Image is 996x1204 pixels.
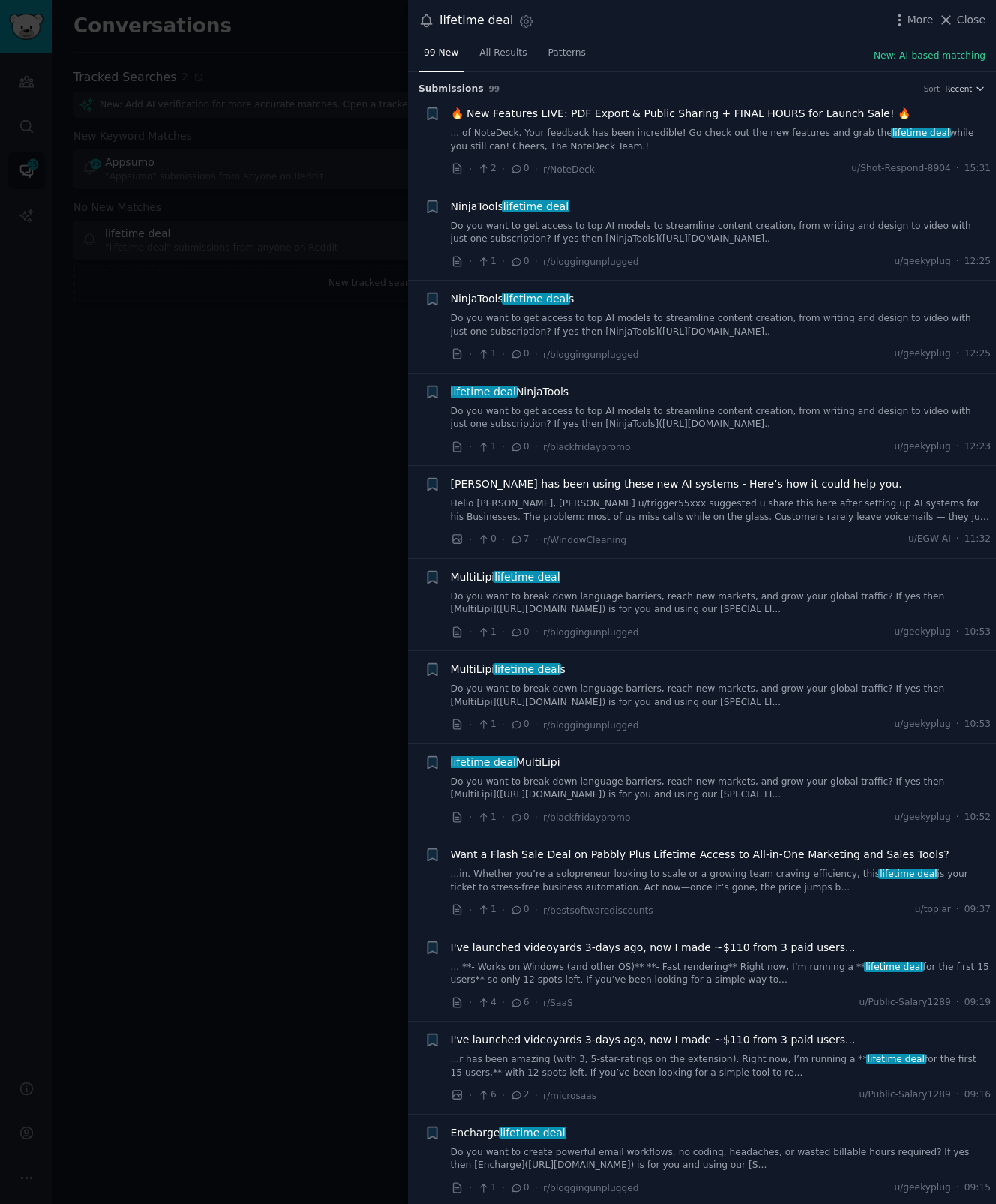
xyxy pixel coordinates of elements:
[469,717,472,733] span: ·
[469,532,472,548] span: ·
[964,996,991,1010] span: 09:19
[894,626,950,639] span: u/geekyplug
[451,569,560,585] span: MultiLipi
[924,83,940,94] div: Sort
[502,254,505,269] span: ·
[543,442,630,452] span: r/blackfridaypromo
[451,683,991,709] a: Do you want to break down language barriers, reach new markets, and grow your global traffic? If ...
[964,1088,991,1102] span: 09:16
[451,384,569,400] a: lifetime dealNinjaTools
[451,755,560,770] span: MultiLipi
[891,128,951,138] span: lifetime deal
[510,903,529,917] span: 0
[469,624,472,640] span: ·
[535,902,538,918] span: ·
[535,347,538,362] span: ·
[451,291,574,307] a: NinjaToolslifetime deals
[535,624,538,640] span: ·
[535,439,538,455] span: ·
[964,903,991,917] span: 09:37
[477,1088,496,1102] span: 6
[964,162,991,176] span: 15:31
[543,998,573,1008] span: r/SaaS
[502,717,505,733] span: ·
[477,811,496,824] span: 1
[451,291,574,307] span: NinjaTools s
[469,902,472,918] span: ·
[878,869,938,879] span: lifetime deal
[894,1181,950,1195] span: u/geekyplug
[451,384,569,400] span: NinjaTools
[502,347,505,362] span: ·
[894,255,950,269] span: u/geekyplug
[451,847,949,863] span: Want a Flash Sale Deal on Pabbly Plus Lifetime Access to All-in-One Marketing and Sales Tools?
[907,12,934,28] span: More
[451,220,991,246] a: Do you want to get access to top AI models to streamline content creation, from writing and desig...
[469,254,472,269] span: ·
[451,106,910,122] span: 🔥 New Features LIVE: PDF Export & Public Sharing + FINAL HOURS for Launch Sale! 🔥
[956,440,959,454] span: ·
[493,663,561,675] span: lifetime deal
[535,161,538,177] span: ·
[894,811,950,824] span: u/geekyplug
[956,255,959,269] span: ·
[477,255,496,269] span: 1
[894,440,950,454] span: u/geekyplug
[493,571,561,583] span: lifetime deal
[418,83,484,96] span: Submission s
[859,1088,951,1102] span: u/Public-Salary1289
[451,590,991,617] a: Do you want to break down language barriers, reach new markets, and grow your global traffic? If ...
[451,776,991,802] a: Do you want to break down language barriers, reach new markets, and grow your global traffic? If ...
[451,1125,565,1141] span: Encharge
[451,199,569,215] a: NinjaToolslifetime deal
[510,533,529,546] span: 7
[502,439,505,455] span: ·
[866,1054,926,1064] span: lifetime deal
[451,662,565,677] a: MultiLipilifetime deals
[510,1088,529,1102] span: 2
[451,312,991,338] a: Do you want to get access to top AI models to streamline content creation, from writing and desig...
[499,1127,567,1139] span: lifetime deal
[964,347,991,361] span: 12:25
[449,756,517,768] span: lifetime deal
[859,996,951,1010] span: u/Public-Salary1289
[510,811,529,824] span: 0
[469,809,472,825] span: ·
[424,47,458,60] span: 99 New
[477,440,496,454] span: 1
[894,718,950,731] span: u/geekyplug
[502,293,570,305] span: lifetime deal
[964,1181,991,1195] span: 09:15
[469,1180,472,1196] span: ·
[964,255,991,269] span: 12:25
[451,497,991,524] a: Hello [PERSON_NAME], [PERSON_NAME] u/trigger55xxx suggested u share this here after setting up AI...
[510,1181,529,1195] span: 0
[535,995,538,1010] span: ·
[543,164,595,175] span: r/NoteDeck
[510,996,529,1010] span: 6
[510,718,529,731] span: 0
[956,1181,959,1195] span: ·
[502,161,505,177] span: ·
[477,533,496,546] span: 0
[451,127,991,153] a: ... of NoteDeck. Your feedback has been incredible! Go check out the new features and grab thelif...
[956,162,959,176] span: ·
[451,940,856,956] span: I've launched videoyards 3-days ago, now I made ~$110 from 3 paid users...
[451,1032,856,1048] a: I've launched videoyards 3-days ago, now I made ~$110 from 3 paid users...
[502,1180,505,1196] span: ·
[451,476,902,492] span: [PERSON_NAME] has been using these new AI systems - Here’s how it could help you.
[451,755,560,770] a: lifetime dealMultiLipi
[477,347,496,361] span: 1
[502,624,505,640] span: ·
[956,811,959,824] span: ·
[477,162,496,176] span: 2
[474,41,532,72] a: All Results
[510,162,529,176] span: 0
[915,903,951,917] span: u/topiar
[964,811,991,824] span: 10:52
[964,626,991,639] span: 10:53
[956,718,959,731] span: ·
[510,347,529,361] span: 0
[956,903,959,917] span: ·
[535,1180,538,1196] span: ·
